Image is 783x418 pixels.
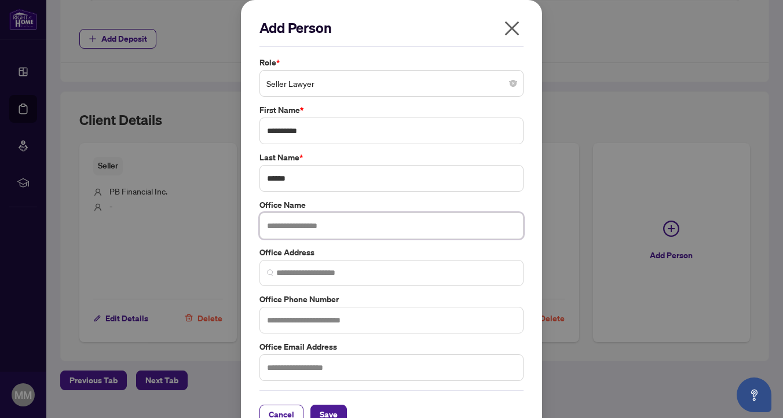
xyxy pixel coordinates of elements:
h2: Add Person [259,19,524,37]
span: close-circle [510,80,517,87]
label: First Name [259,104,524,116]
span: close [503,19,521,38]
label: Office Name [259,199,524,211]
img: search_icon [267,269,274,276]
span: Seller Lawyer [266,72,517,94]
label: Office Address [259,246,524,259]
label: Last Name [259,151,524,164]
label: Role [259,56,524,69]
label: Office Email Address [259,340,524,353]
button: Open asap [737,377,771,412]
label: Office Phone Number [259,293,524,306]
